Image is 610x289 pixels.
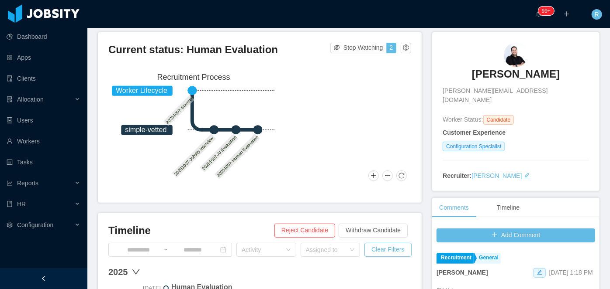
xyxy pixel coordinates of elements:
[173,136,215,177] text: 20251007-Jobsity Interview
[132,268,140,276] span: down
[471,172,522,179] a: [PERSON_NAME]
[7,201,13,207] i: icon: book
[396,170,407,181] button: Reset Zoom
[7,49,80,66] a: icon: appstoreApps
[472,67,560,86] a: [PERSON_NAME]
[443,116,483,123] span: Worker Status:
[549,269,593,276] span: [DATE] 1:18 PM
[437,228,595,242] button: icon: plusAdd Comment
[108,224,274,238] h3: Timeline
[7,133,80,150] a: icon: userWorkers
[386,43,397,53] button: 2
[595,9,599,20] span: R
[7,28,80,45] a: icon: pie-chartDashboard
[432,198,476,218] div: Comments
[350,247,355,253] i: icon: down
[286,247,291,253] i: icon: down
[475,253,501,264] a: General
[443,142,505,151] span: Configuration Specialist
[524,173,530,179] i: icon: edit
[17,180,38,187] span: Reports
[537,270,542,275] i: icon: edit
[220,247,226,253] i: icon: calendar
[108,265,411,279] div: 2025 down
[339,224,408,238] button: Withdraw Candidate
[242,245,281,254] div: Activity
[536,11,542,17] i: icon: bell
[401,43,411,53] button: icon: setting
[443,172,471,179] strong: Recruiter:
[125,126,166,133] tspan: simple-vetted
[7,153,80,171] a: icon: profileTasks
[157,73,230,82] text: Recruitment Process
[306,245,346,254] div: Assigned to
[17,96,44,103] span: Allocation
[490,198,527,218] div: Timeline
[443,86,589,105] span: [PERSON_NAME][EMAIL_ADDRESS][DOMAIN_NAME]
[437,253,474,264] a: Recruitment
[504,43,528,67] img: 1d4eb2db-94f9-48c5-a6a3-76c73dcc7dc3_68e69c15af141-90w.png
[564,11,570,17] i: icon: plus
[7,222,13,228] i: icon: setting
[17,221,53,228] span: Configuration
[7,96,13,102] i: icon: solution
[364,243,411,257] button: Clear Filters
[437,269,488,276] strong: [PERSON_NAME]
[165,95,194,125] text: 20251007-Sourced
[116,87,167,94] tspan: Worker Lifecycle
[382,170,393,181] button: Zoom Out
[216,134,259,177] text: 20251007-Human Evaluation
[201,135,237,171] text: 20251007-AI Evaluation
[108,43,330,57] h3: Current status: Human Evaluation
[274,224,335,238] button: Reject Candidate
[7,112,80,129] a: icon: robotUsers
[472,67,560,81] h3: [PERSON_NAME]
[483,115,514,125] span: Candidate
[443,129,506,136] strong: Customer Experience
[368,170,379,181] button: Zoom In
[330,43,387,53] button: icon: eye-invisibleStop Watching
[7,180,13,186] i: icon: line-chart
[17,201,26,207] span: HR
[7,70,80,87] a: icon: auditClients
[538,7,554,15] sup: 264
